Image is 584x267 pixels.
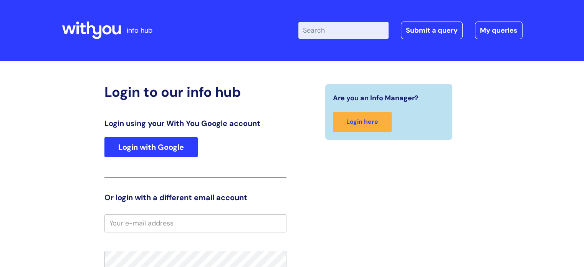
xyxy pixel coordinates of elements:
[104,193,286,202] h3: Or login with a different email account
[401,22,463,39] a: Submit a query
[333,92,419,104] span: Are you an Info Manager?
[104,137,198,157] a: Login with Google
[104,119,286,128] h3: Login using your With You Google account
[333,112,392,132] a: Login here
[298,22,389,39] input: Search
[104,214,286,232] input: Your e-mail address
[104,84,286,100] h2: Login to our info hub
[127,24,152,36] p: info hub
[475,22,523,39] a: My queries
